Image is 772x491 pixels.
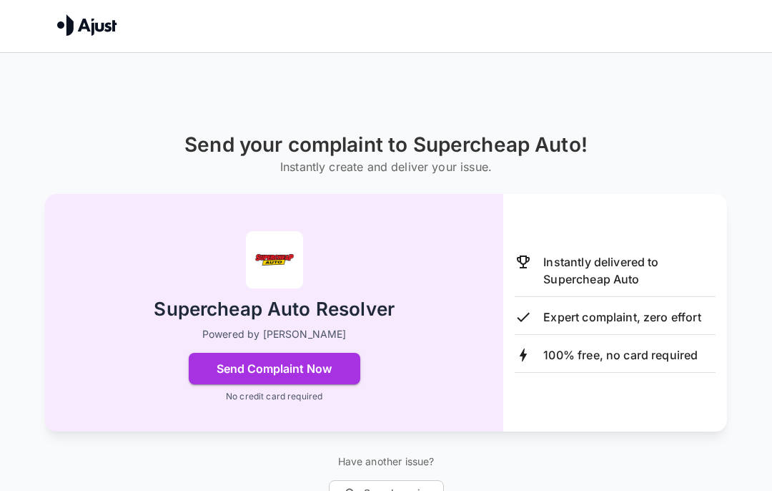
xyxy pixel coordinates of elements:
[184,157,588,177] h6: Instantly create and deliver your issue.
[543,253,716,288] p: Instantly delivered to Supercheap Auto
[202,327,347,341] p: Powered by [PERSON_NAME]
[57,14,117,36] img: Ajust
[543,346,698,364] p: 100% free, no card required
[184,133,588,157] h1: Send your complaint to Supercheap Auto!
[543,308,701,326] p: Expert complaint, zero effort
[154,297,395,322] h2: Supercheap Auto Resolver
[226,390,322,403] p: No credit card required
[246,231,303,288] img: Supercheap Auto
[329,454,444,469] p: Have another issue?
[189,353,360,384] button: Send Complaint Now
